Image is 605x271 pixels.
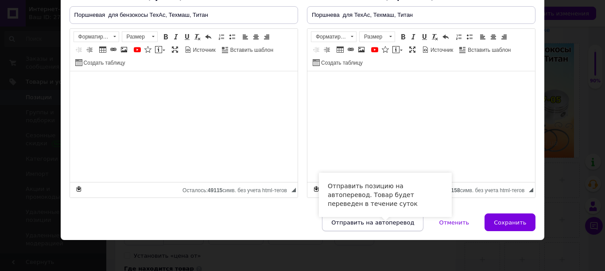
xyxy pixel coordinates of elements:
[182,32,192,42] a: Подчеркнутый (Ctrl+U)
[439,219,469,226] span: Отменить
[478,32,488,42] a: По левому краю
[346,45,356,54] a: Вставить/Редактировать ссылку (Ctrl+L)
[311,45,321,54] a: Уменьшить отступ
[251,32,261,42] a: По центру
[307,71,535,182] iframe: Визуальный текстовый редактор, D6D63912-7677-4491-92F8-CB75C020D706
[359,31,395,42] a: Размер
[429,46,453,54] span: Источник
[74,31,119,42] a: Форматирование
[360,32,386,42] span: Размер
[465,32,474,42] a: Вставить / удалить маркированный список
[81,9,240,29] strong: Поршневая группа ∅ 40, 44 для бензокосы ТехАс, Техмаш, Титан
[407,45,417,54] a: Развернуть
[291,188,296,192] span: Перетащите для изменения размера
[421,45,454,54] a: Источник
[320,59,363,67] span: Создать таблицу
[170,45,180,54] a: Развернуть
[458,45,512,54] a: Вставить шаблон
[82,59,125,67] span: Создать таблицу
[357,45,366,54] a: Изображение
[398,32,408,42] a: Полужирный (Ctrl+B)
[370,45,380,54] a: Добавить видео с YouTube
[445,187,460,194] span: 49158
[217,32,226,42] a: Вставить / удалить нумерованный список
[154,45,167,54] a: Вставить сообщение
[331,219,414,226] span: Отправить на автоперевод
[74,45,84,54] a: Уменьшить отступ
[494,219,526,226] span: Сохранить
[203,32,213,42] a: Отменить (Ctrl+Z)
[109,45,118,54] a: Вставить/Редактировать ссылку (Ctrl+L)
[143,45,153,54] a: Вставить иконку
[311,58,364,67] a: Создать таблицу
[229,46,273,54] span: Вставить шаблон
[86,47,237,98] strong: ∅ 40 - 480 грн ∅ 44 - 480 грн №1. Усиленная 40/44 мм ― 550 грн (свеча и прокладки в подарок)
[419,32,429,42] a: Подчеркнутый (Ctrl+U)
[208,187,222,194] span: 49115
[119,45,129,54] a: Изображение
[70,71,298,182] iframe: Визуальный текстовый редактор, C14B843B-F1AF-4D41-8A71-528C12EB8827
[98,45,108,54] a: Таблица
[466,46,511,54] span: Вставить шаблон
[485,213,535,231] button: Сохранить
[132,45,142,54] a: Добавить видео с YouTube
[391,45,404,54] a: Вставить сообщение
[380,45,390,54] a: Вставить иконку
[322,45,332,54] a: Увеличить отступ
[454,32,464,42] a: Вставить / удалить нумерованный список
[131,37,190,46] strong: №1. Стандарт
[489,32,498,42] a: По центру
[171,32,181,42] a: Курсив (Ctrl+I)
[529,188,533,192] span: Перетащите для изменения размера
[430,213,478,231] button: Отменить
[221,45,275,54] a: Вставить шаблон
[311,184,321,194] a: Сделать резервную копию сейчас
[227,32,237,42] a: Вставить / удалить маркированный список
[311,32,348,42] span: Форматирование
[192,46,216,54] span: Источник
[193,32,202,42] a: Убрать форматирование
[12,106,125,116] strong: Комплект прокладок : для
[420,185,529,194] div: Подсчет символов
[409,32,419,42] a: Курсив (Ctrl+I)
[441,32,450,42] a: Отменить (Ctrl+Z)
[182,185,291,194] div: Подсчет символов
[122,32,149,42] span: Размер
[122,31,158,42] a: Размер
[430,32,440,42] a: Убрать форматирование
[262,32,271,42] a: По правому краю
[74,58,127,67] a: Создать таблицу
[322,213,423,231] button: Отправить на автоперевод
[319,173,452,217] div: Отправить позицию на автоперевод. Товар будет переведен в течение суток
[9,106,313,158] h2: цилиндра, картера, глушителя, карбюратора, переходника карбюратора. Комплект прокладок с сальника...
[240,32,250,42] a: По левому краю
[161,32,171,42] a: Полужирный (Ctrl+B)
[183,45,217,54] a: Источник
[85,45,94,54] a: Увеличить отступ
[74,32,110,42] span: Форматирование
[335,45,345,54] a: Таблица
[499,32,509,42] a: По правому краю
[311,31,357,42] a: Форматирование
[74,184,84,194] a: Сделать резервную копию сейчас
